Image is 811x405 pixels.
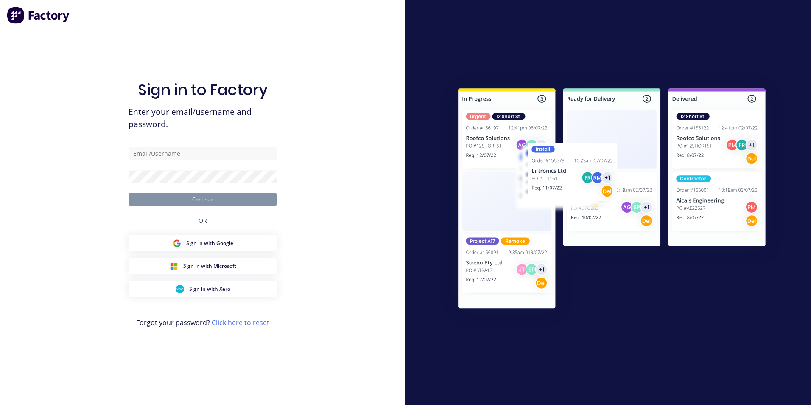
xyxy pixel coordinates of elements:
a: Click here to reset [212,318,269,327]
div: OR [199,206,207,235]
button: Microsoft Sign inSign in with Microsoft [129,258,277,274]
button: Xero Sign inSign in with Xero [129,281,277,297]
span: Forgot your password? [136,318,269,328]
button: Google Sign inSign in with Google [129,235,277,251]
img: Xero Sign in [176,285,184,293]
button: Continue [129,193,277,206]
span: Sign in with Xero [189,285,230,293]
img: Factory [7,7,70,24]
span: Sign in with Google [186,239,233,247]
span: Sign in with Microsoft [183,262,236,270]
input: Email/Username [129,147,277,160]
img: Microsoft Sign in [170,262,178,270]
img: Google Sign in [173,239,181,247]
span: Enter your email/username and password. [129,106,277,130]
img: Sign in [439,71,784,329]
h1: Sign in to Factory [138,81,268,99]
